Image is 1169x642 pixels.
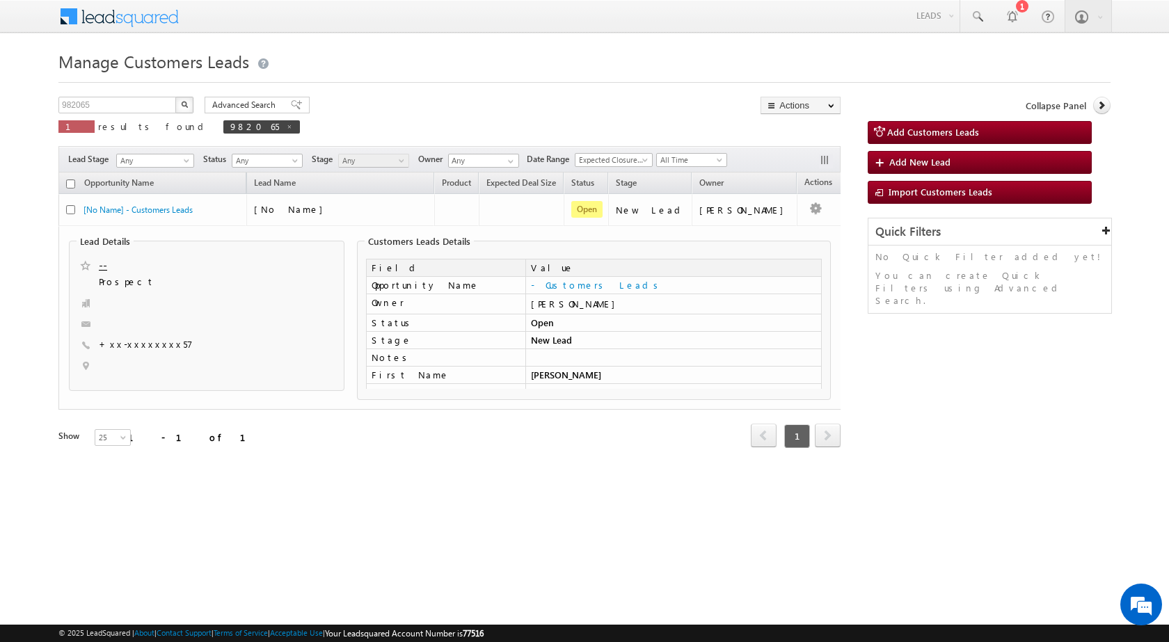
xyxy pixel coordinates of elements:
[875,250,1104,263] p: No Quick Filter added yet!
[525,259,822,277] td: Value
[699,204,790,216] div: [PERSON_NAME]
[338,154,409,168] a: Any
[366,314,525,332] td: Status
[887,126,979,138] span: Add Customers Leads
[18,129,254,417] textarea: Type your message and hit 'Enter'
[699,177,724,188] span: Owner
[564,175,601,193] a: Status
[616,177,637,188] span: Stage
[527,153,575,166] span: Date Range
[116,154,194,168] a: Any
[232,154,303,168] a: Any
[657,154,723,166] span: All Time
[366,332,525,349] td: Stage
[230,120,279,132] span: 982065
[58,430,83,442] div: Show
[366,349,525,367] td: Notes
[366,277,525,294] td: Opportunity Name
[325,628,484,639] span: Your Leadsquared Account Number is
[479,175,563,193] a: Expected Deal Size
[868,218,1111,246] div: Quick Filters
[815,424,841,447] span: next
[875,269,1104,307] p: You can create Quick Filters using Advanced Search.
[84,177,154,188] span: Opportunity Name
[366,384,525,401] td: Opportunity ID
[525,332,822,349] td: New Lead
[571,201,603,218] span: Open
[366,367,525,384] td: First Name
[214,628,268,637] a: Terms of Service
[500,154,518,168] a: Show All Items
[270,628,323,637] a: Acceptable Use
[525,367,822,384] td: [PERSON_NAME]
[339,154,405,167] span: Any
[889,156,951,168] span: Add New Lead
[58,50,249,72] span: Manage Customers Leads
[418,153,448,166] span: Owner
[83,204,193,215] a: [No Name] - Customers Leads
[95,431,132,444] span: 25
[203,153,232,166] span: Status
[609,175,644,193] a: Stage
[128,429,262,445] div: 1 - 1 of 1
[366,259,525,277] td: Field
[99,338,193,352] span: +xx-xxxxxxxx57
[68,153,114,166] span: Lead Stage
[448,154,519,168] input: Type to Search
[77,175,161,193] a: Opportunity Name
[815,425,841,447] a: next
[575,153,653,167] a: Expected Closure Date
[232,154,299,167] span: Any
[99,258,107,272] a: --
[212,99,280,111] span: Advanced Search
[72,73,234,91] div: Chat with us now
[486,177,556,188] span: Expected Deal Size
[99,275,267,289] span: Prospect
[66,179,75,188] input: Check all records
[531,279,663,291] a: - Customers Leads
[442,177,471,188] span: Product
[761,97,841,114] button: Actions
[531,298,816,310] div: [PERSON_NAME]
[463,628,484,639] span: 77516
[312,153,338,166] span: Stage
[58,627,484,640] span: © 2025 LeadSquared | | | | |
[797,175,839,193] span: Actions
[751,424,777,447] span: prev
[525,314,822,332] td: Open
[1026,99,1086,112] span: Collapse Panel
[98,120,209,132] span: results found
[24,73,58,91] img: d_60004797649_company_0_60004797649
[784,424,810,448] span: 1
[95,429,131,446] a: 25
[889,186,992,198] span: Import Customers Leads
[181,101,188,108] img: Search
[134,628,154,637] a: About
[366,294,525,314] td: Owner
[365,236,474,247] legend: Customers Leads Details
[575,154,648,166] span: Expected Closure Date
[228,7,262,40] div: Minimize live chat window
[157,628,212,637] a: Contact Support
[117,154,189,167] span: Any
[616,204,685,216] div: New Lead
[65,120,88,132] span: 1
[254,203,330,215] span: [No Name]
[247,175,303,193] span: Lead Name
[77,236,134,247] legend: Lead Details
[656,153,727,167] a: All Time
[525,384,822,401] td: 982065
[189,428,253,447] em: Start Chat
[751,425,777,447] a: prev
